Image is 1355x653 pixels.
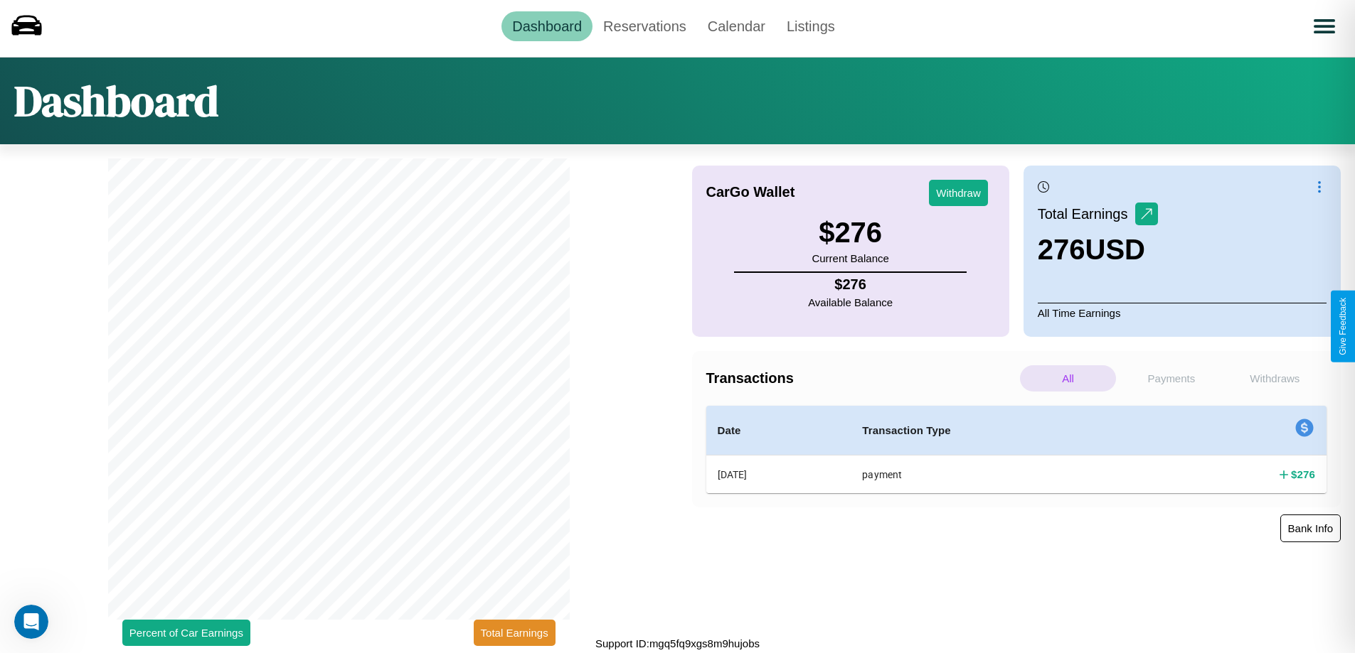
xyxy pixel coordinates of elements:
[14,605,48,639] iframe: Intercom live chat
[593,11,697,41] a: Reservations
[706,184,795,200] h4: CarGo Wallet
[1123,365,1219,392] p: Payments
[1304,6,1344,46] button: Open menu
[122,620,250,646] button: Percent of Car Earnings
[501,11,593,41] a: Dashboard
[706,455,851,494] th: [DATE]
[706,406,1327,493] table: simple table
[1038,201,1135,227] p: Total Earnings
[1280,514,1341,542] button: Bank Info
[1038,303,1327,323] p: All Time Earnings
[14,72,218,130] h1: Dashboard
[1291,467,1315,482] h4: $ 276
[851,455,1158,494] th: payment
[1227,365,1323,392] p: Withdraws
[929,180,988,206] button: Withdraw
[862,422,1147,439] h4: Transaction Type
[1338,298,1348,355] div: Give Feedback
[1020,365,1116,392] p: All
[776,11,846,41] a: Listings
[812,217,888,249] h3: $ 276
[718,422,840,439] h4: Date
[808,293,893,312] p: Available Balance
[1038,234,1158,266] h3: 276 USD
[474,620,556,646] button: Total Earnings
[812,249,888,268] p: Current Balance
[706,370,1016,387] h4: Transactions
[595,634,760,653] p: Support ID: mgq5fq9xgs8m9hujobs
[808,276,893,293] h4: $ 276
[697,11,776,41] a: Calendar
